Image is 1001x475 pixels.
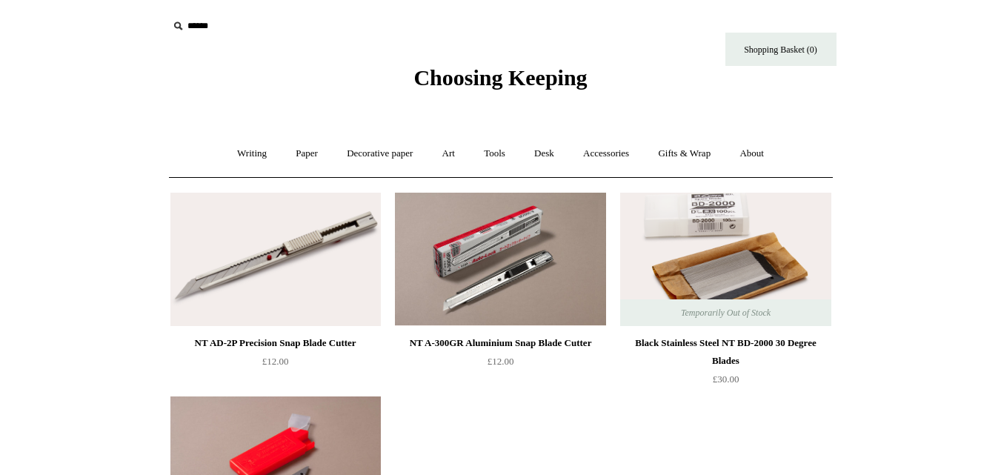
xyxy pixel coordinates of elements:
a: Tools [470,134,519,173]
div: NT A-300GR Aluminium Snap Blade Cutter [399,334,602,352]
a: NT A-300GR Aluminium Snap Blade Cutter NT A-300GR Aluminium Snap Blade Cutter [395,193,605,326]
span: £30.00 [713,373,739,385]
a: Gifts & Wrap [645,134,724,173]
a: Accessories [570,134,642,173]
a: Black Stainless Steel NT BD-2000 30 Degree Blades Black Stainless Steel NT BD-2000 30 Degree Blad... [620,193,831,326]
span: Choosing Keeping [413,65,587,90]
a: Writing [224,134,280,173]
img: NT A-300GR Aluminium Snap Blade Cutter [395,193,605,326]
span: £12.00 [488,356,514,367]
img: NT AD-2P Precision Snap Blade Cutter [170,193,381,326]
a: Decorative paper [333,134,426,173]
a: Desk [521,134,568,173]
img: Black Stainless Steel NT BD-2000 30 Degree Blades [620,193,831,326]
a: NT A-300GR Aluminium Snap Blade Cutter £12.00 [395,334,605,395]
a: Choosing Keeping [413,77,587,87]
a: Paper [282,134,331,173]
span: Temporarily Out of Stock [666,299,785,326]
a: NT AD-2P Precision Snap Blade Cutter NT AD-2P Precision Snap Blade Cutter [170,193,381,326]
a: About [726,134,777,173]
a: Black Stainless Steel NT BD-2000 30 Degree Blades £30.00 [620,334,831,395]
a: Art [429,134,468,173]
a: NT AD-2P Precision Snap Blade Cutter £12.00 [170,334,381,395]
div: Black Stainless Steel NT BD-2000 30 Degree Blades [624,334,827,370]
div: NT AD-2P Precision Snap Blade Cutter [174,334,377,352]
a: Shopping Basket (0) [725,33,837,66]
span: £12.00 [262,356,289,367]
